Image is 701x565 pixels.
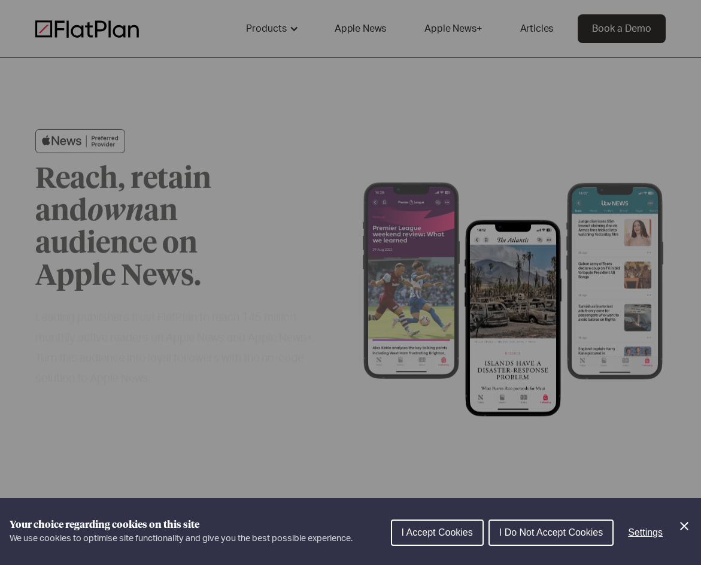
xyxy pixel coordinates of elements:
button: I Accept Cookies [391,520,484,546]
span: Settings [628,527,663,537]
button: Settings [618,521,672,545]
button: I Do Not Accept Cookies [488,520,614,546]
p: We use cookies to optimise site functionality and give you the best possible experience. [10,532,353,545]
span: I Do Not Accept Cookies [499,527,603,537]
button: Close Cookie Control [677,519,691,533]
h1: Your choice regarding cookies on this site [10,518,353,532]
span: I Accept Cookies [402,527,473,537]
